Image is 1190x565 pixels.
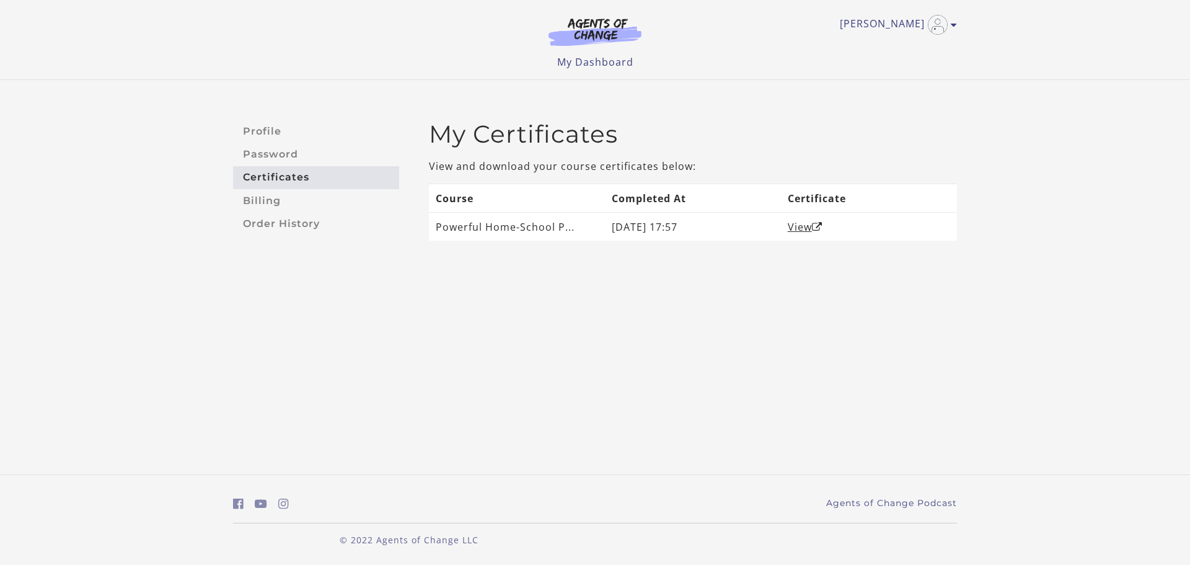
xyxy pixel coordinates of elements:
[233,189,399,212] a: Billing
[233,495,244,513] a: https://www.facebook.com/groups/aswbtestprep (Open in a new window)
[233,498,244,510] i: https://www.facebook.com/groups/aswbtestprep (Open in a new window)
[278,495,289,513] a: https://www.instagram.com/agentsofchangeprep/ (Open in a new window)
[233,166,399,189] a: Certificates
[840,15,951,35] a: Toggle menu
[255,498,267,510] i: https://www.youtube.com/c/AgentsofChangeTestPrepbyMeaganMitchell (Open in a new window)
[812,222,822,232] i: Open in a new window
[233,533,585,546] p: © 2022 Agents of Change LLC
[429,184,605,212] th: Course
[605,213,781,241] td: [DATE] 17:57
[278,498,289,510] i: https://www.instagram.com/agentsofchangeprep/ (Open in a new window)
[429,159,957,174] p: View and download your course certificates below:
[255,495,267,513] a: https://www.youtube.com/c/AgentsofChangeTestPrepbyMeaganMitchell (Open in a new window)
[233,143,399,166] a: Password
[233,212,399,235] a: Order History
[826,497,957,510] a: Agents of Change Podcast
[535,17,654,46] img: Agents of Change Logo
[781,184,957,212] th: Certificate
[557,55,633,69] a: My Dashboard
[605,184,781,212] th: Completed At
[429,213,605,241] td: Powerful Home-School P...
[429,120,957,149] h2: My Certificates
[788,220,822,234] a: ViewOpen in a new window
[233,120,399,143] a: Profile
